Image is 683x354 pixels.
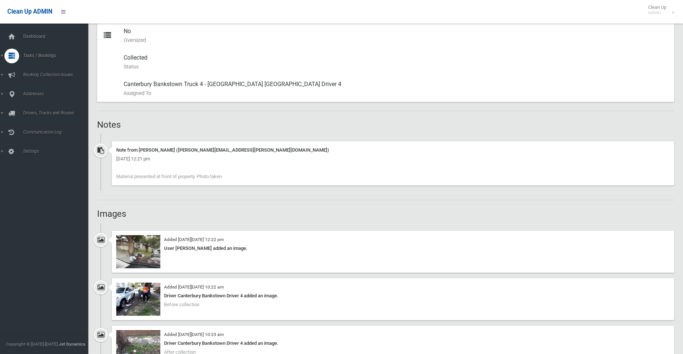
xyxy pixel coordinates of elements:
div: Note from [PERSON_NAME] ([PERSON_NAME][EMAIL_ADDRESS][PERSON_NAME][DOMAIN_NAME]) [116,146,670,155]
span: Settings [21,149,94,154]
small: Added [DATE][DATE] 12:22 pm [164,237,224,242]
h2: Images [97,209,674,219]
small: Added [DATE][DATE] 10:23 am [164,332,224,337]
span: Before collection [164,302,199,307]
div: Canterbury Bankstown Truck 4 - [GEOGRAPHIC_DATA] [GEOGRAPHIC_DATA] Driver 4 [124,75,668,102]
img: 2025-09-0310.21.584642674297549635428.jpg [116,283,160,316]
small: Assigned To [124,89,668,98]
span: Material presented at front of property. Photo taken [116,174,222,179]
div: Driver Canterbury Bankstown Driver 4 added an image. [116,291,670,300]
span: Clean Up [644,4,674,15]
span: Communication Log [21,130,94,135]
div: Driver Canterbury Bankstown Driver 4 added an image. [116,339,670,348]
div: No [124,22,668,49]
span: Copyright © [DATE]-[DATE] [6,341,58,347]
span: Drivers, Trucks and Routes [21,110,94,116]
small: Status [124,62,668,71]
div: Collected [124,49,668,75]
div: User [PERSON_NAME] added an image. [116,244,670,253]
img: image.jpg [116,235,160,268]
div: [DATE] 12:21 pm [116,155,670,163]
span: Tasks / Bookings [21,53,94,58]
span: Clean Up ADMIN [7,8,52,15]
strong: Jet Dynamics [59,341,85,347]
h2: Notes [97,120,674,130]
span: Dashboard [21,34,94,39]
small: Oversized [124,36,668,45]
span: Booking Collection Issues [21,72,94,77]
span: Addresses [21,91,94,96]
small: Admin [648,10,666,15]
small: Added [DATE][DATE] 10:22 am [164,284,224,290]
